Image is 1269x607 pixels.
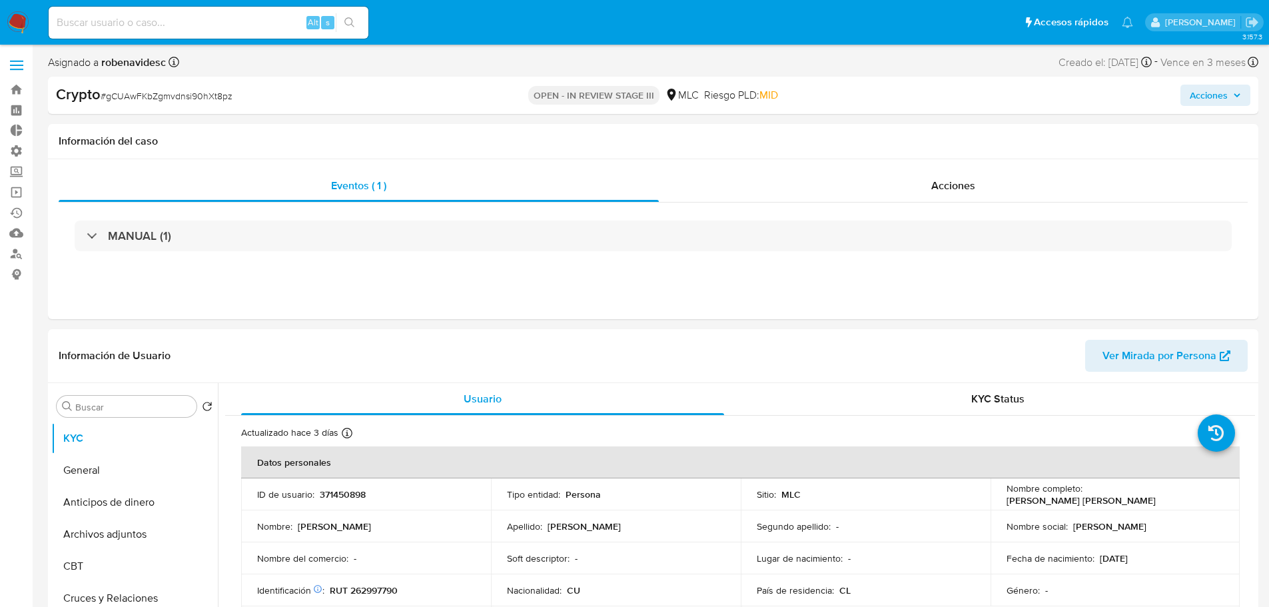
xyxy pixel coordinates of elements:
span: Riesgo PLD: [704,88,778,103]
span: Ver Mirada por Persona [1102,340,1216,372]
p: Género : [1007,584,1040,596]
p: Soft descriptor : [507,552,570,564]
a: Notificaciones [1122,17,1133,28]
p: CL [839,584,851,596]
span: Vence en 3 meses [1160,55,1246,70]
span: Accesos rápidos [1034,15,1108,29]
span: Acciones [931,178,975,193]
p: Segundo apellido : [757,520,831,532]
p: Tipo entidad : [507,488,560,500]
p: Nombre completo : [1007,482,1082,494]
span: Usuario [464,391,502,406]
p: - [1045,584,1048,596]
span: Eventos ( 1 ) [331,178,386,193]
span: MID [759,87,778,103]
p: Actualizado hace 3 días [241,426,338,439]
div: Creado el: [DATE] [1058,53,1152,71]
p: Apellido : [507,520,542,532]
button: Acciones [1180,85,1250,106]
p: 371450898 [320,488,366,500]
b: Crypto [56,83,101,105]
span: KYC Status [971,391,1025,406]
p: ID de usuario : [257,488,314,500]
p: Lugar de nacimiento : [757,552,843,564]
p: - [354,552,356,564]
p: - [848,552,851,564]
input: Buscar usuario o caso... [49,14,368,31]
p: Persona [566,488,601,500]
p: Nombre social : [1007,520,1068,532]
span: s [326,16,330,29]
input: Buscar [75,401,191,413]
button: Anticipos de dinero [51,486,218,518]
b: robenavidesc [99,55,166,70]
button: CBT [51,550,218,582]
button: Ver Mirada por Persona [1085,340,1248,372]
div: MLC [665,88,699,103]
span: # gCUAwFKbZgmvdnsi90hXt8pz [101,89,232,103]
p: País de residencia : [757,584,834,596]
p: nicolas.tyrkiel@mercadolibre.com [1165,16,1240,29]
button: search-icon [336,13,363,32]
p: Nacionalidad : [507,584,562,596]
p: Nombre : [257,520,292,532]
span: Acciones [1190,85,1228,106]
span: Alt [308,16,318,29]
button: Archivos adjuntos [51,518,218,550]
h1: Información del caso [59,135,1248,148]
span: - [1154,53,1158,71]
button: Volver al orden por defecto [202,401,212,416]
p: [DATE] [1100,552,1128,564]
div: MANUAL (1) [75,221,1232,251]
p: [PERSON_NAME] [PERSON_NAME] [1007,494,1156,506]
p: [PERSON_NAME] [548,520,621,532]
p: OPEN - IN REVIEW STAGE III [528,86,659,105]
p: Nombre del comercio : [257,552,348,564]
p: - [575,552,578,564]
span: Asignado a [48,55,166,70]
button: Buscar [62,401,73,412]
a: Salir [1245,15,1259,29]
p: Identificación : [257,584,324,596]
h3: MANUAL (1) [108,229,171,243]
p: RUT 262997790 [330,584,398,596]
p: [PERSON_NAME] [298,520,371,532]
button: KYC [51,422,218,454]
button: General [51,454,218,486]
p: CU [567,584,580,596]
h1: Información de Usuario [59,349,171,362]
p: Sitio : [757,488,776,500]
p: - [836,520,839,532]
p: MLC [781,488,801,500]
th: Datos personales [241,446,1240,478]
p: Fecha de nacimiento : [1007,552,1094,564]
p: [PERSON_NAME] [1073,520,1146,532]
